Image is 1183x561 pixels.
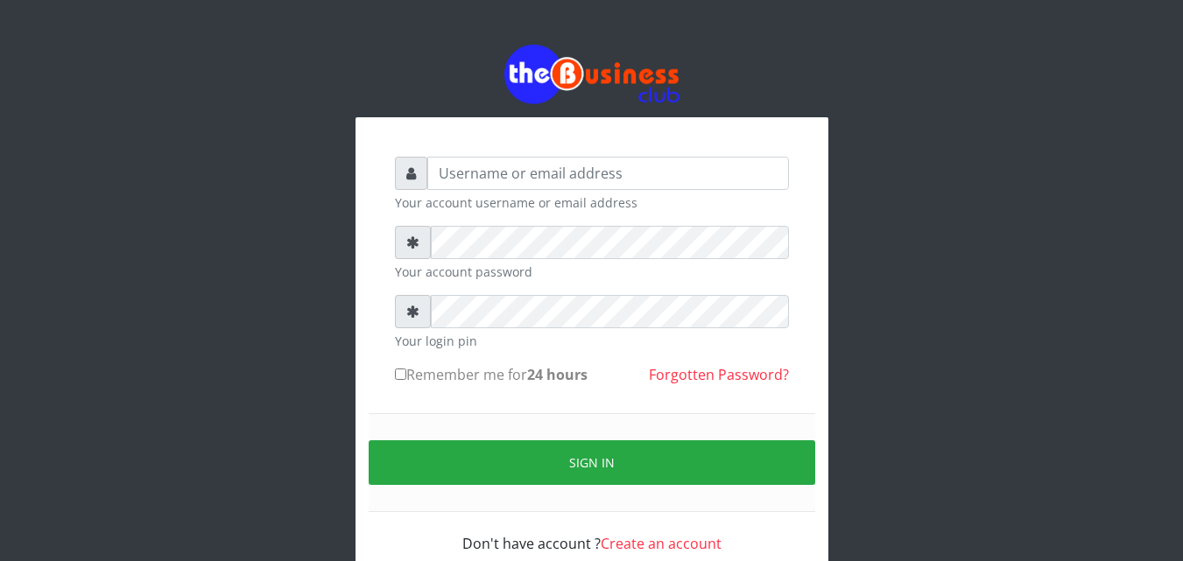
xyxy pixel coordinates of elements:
label: Remember me for [395,364,588,385]
b: 24 hours [527,365,588,384]
small: Your account username or email address [395,193,789,212]
a: Create an account [601,534,722,553]
div: Don't have account ? [395,512,789,554]
small: Your account password [395,263,789,281]
button: Sign in [369,440,815,485]
a: Forgotten Password? [649,365,789,384]
input: Username or email address [427,157,789,190]
input: Remember me for24 hours [395,368,406,380]
small: Your login pin [395,332,789,350]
